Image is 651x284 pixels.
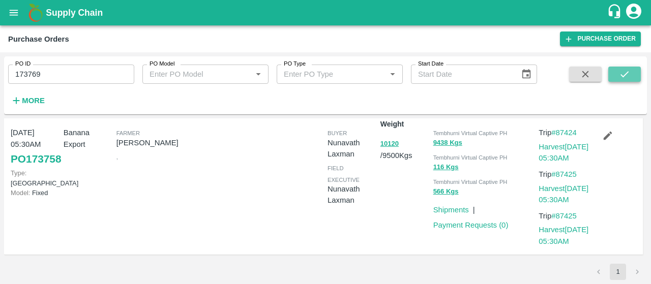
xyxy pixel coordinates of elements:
[551,212,577,220] a: #87425
[46,8,103,18] b: Supply Chain
[145,68,235,81] input: Enter PO Model
[8,92,47,109] button: More
[625,2,643,23] div: account of current user
[11,188,60,198] p: Fixed
[380,138,399,150] button: 10120
[469,200,475,215] div: |
[411,65,513,84] input: Start Date
[11,168,60,187] p: [GEOGRAPHIC_DATA]
[328,130,347,136] span: buyer
[284,60,306,68] label: PO Type
[539,210,588,222] p: Trip
[116,154,118,160] span: ,
[433,221,509,229] a: Payment Requests (0)
[539,169,588,180] p: Trip
[539,184,588,204] a: Harvest[DATE] 05:30AM
[8,33,69,46] div: Purchase Orders
[280,68,370,81] input: Enter PO Type
[589,264,647,280] nav: pagination navigation
[11,127,60,150] p: [DATE] 05:30AM
[433,137,462,149] button: 9438 Kgs
[64,127,112,150] p: Banana Export
[11,189,30,197] span: Model:
[25,3,46,23] img: logo
[380,138,429,161] p: / 9500 Kgs
[150,60,175,68] label: PO Model
[539,143,588,162] a: Harvest[DATE] 05:30AM
[386,68,399,81] button: Open
[252,68,265,81] button: Open
[551,129,577,137] a: #87424
[328,183,376,206] p: Nunavath Laxman
[328,137,376,160] p: Nunavath Laxman
[560,31,641,46] a: Purchase Order
[2,1,25,24] button: open drawer
[539,127,588,138] p: Trip
[328,165,360,182] span: field executive
[433,154,508,161] span: Tembhurni Virtual Captive PH
[433,206,469,214] a: Shipments
[15,60,31,68] label: PO ID
[610,264,626,280] button: page 1
[517,65,536,84] button: Choose date
[418,60,443,68] label: Start Date
[607,4,625,22] div: customer-support
[11,150,61,168] a: PO173758
[46,6,607,20] a: Supply Chain
[539,226,588,245] a: Harvest[DATE] 05:30AM
[22,97,45,105] strong: More
[116,130,140,136] span: Farmer
[433,186,459,198] button: 566 Kgs
[433,162,459,173] button: 116 Kgs
[8,65,134,84] input: Enter PO ID
[551,170,577,178] a: #87425
[433,130,508,136] span: Tembhurni Virtual Captive PH
[380,108,429,130] p: ACT/EXP Weight
[11,169,26,177] span: Type:
[116,137,218,148] p: [PERSON_NAME]
[433,179,508,185] span: Tembhurni Virtual Captive PH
